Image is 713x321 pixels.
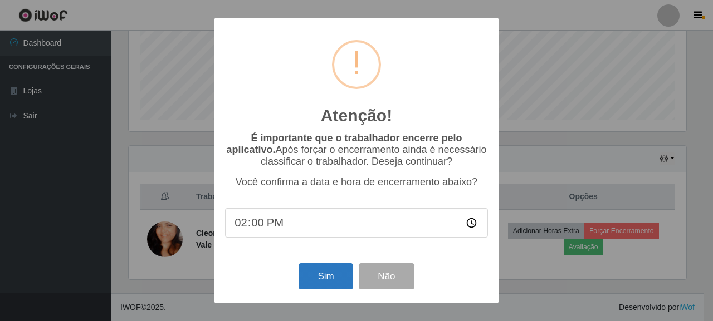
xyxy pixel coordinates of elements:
h2: Atenção! [321,106,392,126]
p: Você confirma a data e hora de encerramento abaixo? [225,176,488,188]
button: Sim [299,263,353,289]
button: Não [359,263,414,289]
b: É importante que o trabalhador encerre pelo aplicativo. [226,132,462,155]
p: Após forçar o encerramento ainda é necessário classificar o trabalhador. Deseja continuar? [225,132,488,167]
